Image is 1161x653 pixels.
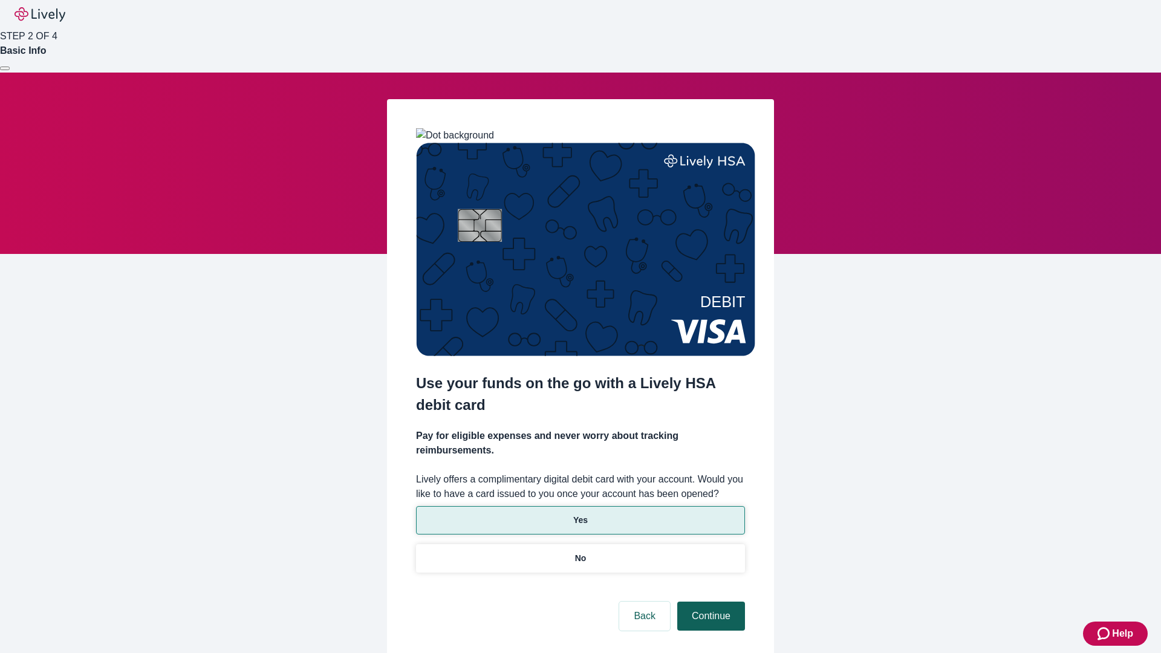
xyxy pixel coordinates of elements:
[1112,626,1133,641] span: Help
[1098,626,1112,641] svg: Zendesk support icon
[416,143,755,356] img: Debit card
[416,472,745,501] label: Lively offers a complimentary digital debit card with your account. Would you like to have a card...
[677,602,745,631] button: Continue
[15,7,65,22] img: Lively
[619,602,670,631] button: Back
[573,514,588,527] p: Yes
[575,552,587,565] p: No
[416,372,745,416] h2: Use your funds on the go with a Lively HSA debit card
[1083,622,1148,646] button: Zendesk support iconHelp
[416,506,745,534] button: Yes
[416,544,745,573] button: No
[416,128,494,143] img: Dot background
[416,429,745,458] h4: Pay for eligible expenses and never worry about tracking reimbursements.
